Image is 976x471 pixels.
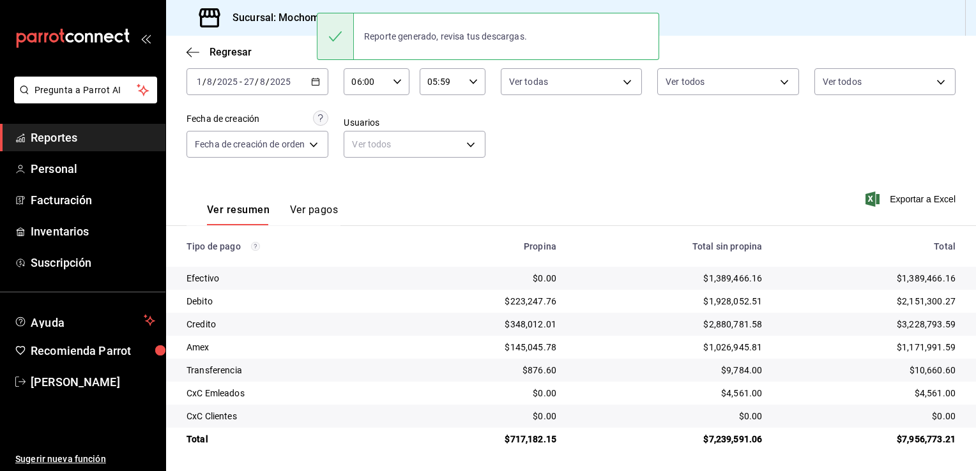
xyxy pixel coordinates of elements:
div: $0.00 [577,410,762,422]
div: CxC Clientes [187,410,393,422]
input: -- [259,77,266,87]
span: Ver todas [509,75,548,88]
span: Ayuda [31,313,139,328]
h3: Sucursal: Mochomos ([GEOGRAPHIC_DATA]) [222,10,441,26]
span: Ver todos [666,75,705,88]
div: $2,880,781.58 [577,318,762,331]
span: Ver todos [823,75,862,88]
div: $1,928,052.51 [577,295,762,308]
div: $223,247.76 [413,295,556,308]
div: Total [187,433,393,445]
div: Total [782,241,956,251]
div: $717,182.15 [413,433,556,445]
div: Ver todos [344,131,485,158]
div: Amex [187,341,393,354]
div: CxC Emleados [187,387,393,400]
span: / [202,77,206,87]
div: $0.00 [413,410,556,422]
div: Efectivo [187,272,393,285]
a: Pregunta a Parrot AI [9,93,157,106]
span: / [255,77,259,87]
span: Inventarios [31,223,155,240]
div: $0.00 [782,410,956,422]
button: Ver pagos [290,204,338,225]
div: $2,151,300.27 [782,295,956,308]
div: $1,171,991.59 [782,341,956,354]
div: Fecha de creación [187,112,259,126]
div: $4,561.00 [577,387,762,400]
div: $10,660.60 [782,364,956,377]
span: / [266,77,270,87]
div: $876.60 [413,364,556,377]
div: $0.00 [413,387,556,400]
div: Transferencia [187,364,393,377]
div: Debito [187,295,393,308]
button: Regresar [187,46,252,58]
input: ---- [217,77,238,87]
span: Sugerir nueva función [15,452,155,466]
span: [PERSON_NAME] [31,373,155,391]
span: Personal [31,160,155,177]
span: Recomienda Parrot [31,342,155,359]
button: Exportar a Excel [868,191,956,207]
input: -- [196,77,202,87]
div: Credito [187,318,393,331]
label: Usuarios [344,118,485,127]
div: navigation tabs [207,204,338,225]
div: $4,561.00 [782,387,956,400]
svg: Los pagos realizados con Pay y otras terminales son montos brutos. [251,242,260,251]
div: $1,389,466.16 [577,272,762,285]
div: Reporte generado, revisa tus descargas. [354,22,537,50]
span: Suscripción [31,254,155,271]
div: Propina [413,241,556,251]
div: $145,045.78 [413,341,556,354]
span: Fecha de creación de orden [195,138,305,151]
div: Tipo de pago [187,241,393,251]
input: -- [206,77,213,87]
span: Regresar [210,46,252,58]
span: - [240,77,242,87]
button: open_drawer_menu [141,33,151,43]
span: / [213,77,217,87]
div: $1,389,466.16 [782,272,956,285]
input: -- [243,77,255,87]
button: Pregunta a Parrot AI [14,77,157,103]
div: $7,956,773.21 [782,433,956,445]
div: $0.00 [413,272,556,285]
div: $1,026,945.81 [577,341,762,354]
span: Facturación [31,191,155,209]
span: Reportes [31,129,155,146]
span: Pregunta a Parrot AI [34,84,137,97]
div: $348,012.01 [413,318,556,331]
div: $3,228,793.59 [782,318,956,331]
div: Total sin propina [577,241,762,251]
div: $9,784.00 [577,364,762,377]
button: Ver resumen [207,204,270,225]
div: $7,239,591.06 [577,433,762,445]
input: ---- [270,77,291,87]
